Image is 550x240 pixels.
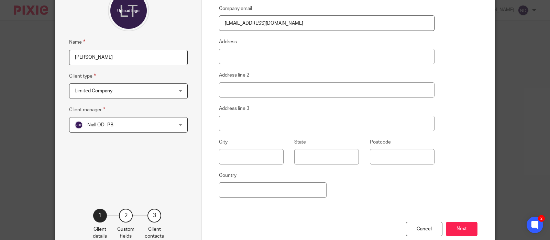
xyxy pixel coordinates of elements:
div: 2 [538,215,545,222]
p: Client contacts [145,226,164,240]
p: Client details [93,226,107,240]
button: Next [446,222,477,237]
img: svg%3E [75,121,83,129]
label: Postcode [370,139,391,146]
div: 1 [93,209,107,222]
div: Cancel [406,222,442,237]
p: Custom fields [117,226,134,240]
label: Name [69,38,85,46]
label: Client manager [69,106,105,114]
label: Company email [219,5,252,12]
span: Niall OD -PB [87,123,113,127]
label: Address [219,38,237,45]
label: Client type [69,72,96,80]
label: State [294,139,306,146]
label: Address line 3 [219,105,249,112]
label: Country [219,172,236,179]
label: City [219,139,228,146]
span: Limited Company [75,89,112,93]
label: Address line 2 [219,72,249,79]
div: 2 [119,209,133,222]
div: 3 [147,209,161,222]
